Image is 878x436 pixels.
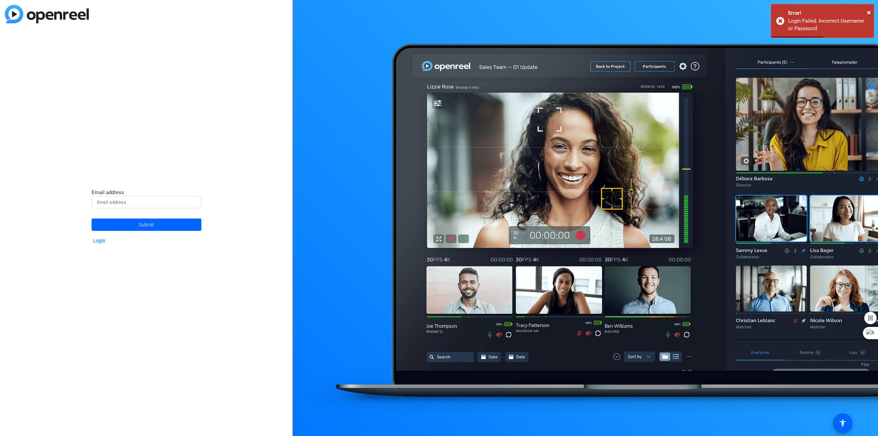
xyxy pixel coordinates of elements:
span: Email address [92,189,124,196]
a: Login [93,238,105,244]
span: Submit [139,216,154,233]
input: Email address [97,198,196,207]
button: Close [867,7,871,17]
div: Error! [788,9,869,17]
div: Login Failed. Incorrect Username or Password [788,17,869,33]
mat-icon: accessibility [839,419,847,427]
span: × [867,8,871,16]
button: Submit [92,219,201,231]
img: blue-gradient.svg [5,5,89,23]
